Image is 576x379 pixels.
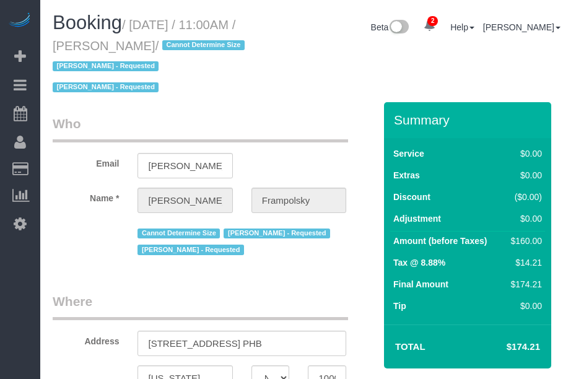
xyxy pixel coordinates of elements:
span: [PERSON_NAME] - Requested [137,245,243,255]
h3: Summary [394,113,545,127]
a: Beta [371,22,409,32]
label: Final Amount [393,278,448,290]
input: Email [137,153,232,178]
label: Email [43,153,128,170]
a: 2 [417,12,442,40]
span: [PERSON_NAME] - Requested [53,61,159,71]
legend: Where [53,292,348,320]
label: Name * [43,188,128,204]
label: Address [43,331,128,347]
legend: Who [53,115,348,142]
div: $0.00 [506,300,542,312]
div: $14.21 [506,256,542,269]
div: ($0.00) [506,191,542,203]
a: Help [450,22,474,32]
span: Cannot Determine Size [137,229,220,238]
small: / [DATE] / 11:00AM / [PERSON_NAME] [53,18,248,95]
div: $174.21 [506,278,542,290]
label: Tip [393,300,406,312]
h4: $174.21 [469,342,540,352]
label: Service [393,147,424,160]
img: Automaid Logo [7,12,32,30]
label: Extras [393,169,420,181]
span: [PERSON_NAME] - Requested [53,82,159,92]
div: $0.00 [506,147,542,160]
input: Last Name [251,188,346,213]
span: 2 [427,16,438,26]
strong: Total [395,341,425,352]
label: Tax @ 8.88% [393,256,445,269]
label: Adjustment [393,212,441,225]
img: New interface [388,20,409,36]
input: First Name [137,188,232,213]
span: Booking [53,12,122,33]
label: Discount [393,191,430,203]
div: $160.00 [506,235,542,247]
div: $0.00 [506,169,542,181]
span: / [53,39,248,95]
span: Cannot Determine Size [162,40,245,50]
div: $0.00 [506,212,542,225]
label: Amount (before Taxes) [393,235,487,247]
span: [PERSON_NAME] - Requested [224,229,329,238]
a: [PERSON_NAME] [483,22,561,32]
